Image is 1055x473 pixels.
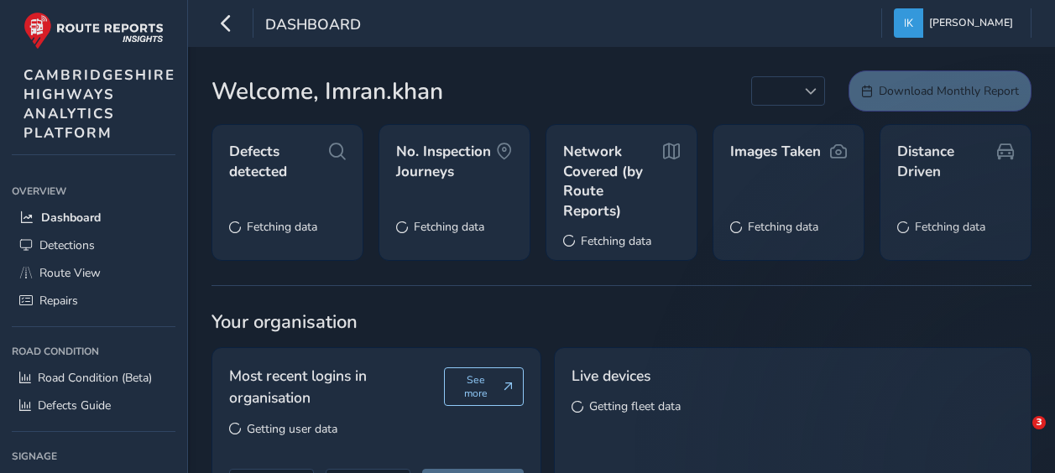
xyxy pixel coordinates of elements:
a: Route View [12,259,175,287]
div: Signage [12,444,175,469]
span: Fetching data [748,219,818,235]
div: Road Condition [12,339,175,364]
a: Road Condition (Beta) [12,364,175,392]
span: Live devices [572,365,650,387]
span: Dashboard [265,14,361,38]
a: Repairs [12,287,175,314]
a: Dashboard [12,204,175,231]
span: Network Covered (by Route Reports) [563,142,663,221]
a: Detections [12,231,175,259]
span: [PERSON_NAME] [929,8,1013,38]
span: Defects Guide [38,398,111,413]
button: See more [444,367,524,406]
span: Welcome, Imran.khan [212,74,443,109]
a: Defects Guide [12,392,175,419]
span: CAMBRIDGESHIRE HIGHWAYS ANALYTICS PLATFORM [24,65,175,143]
span: Distance Driven [897,142,997,181]
span: Route View [39,265,101,281]
span: Fetching data [581,233,651,249]
span: Road Condition (Beta) [38,370,152,386]
span: Most recent logins in organisation [229,365,444,409]
span: Dashboard [41,210,101,226]
span: No. Inspection Journeys [396,142,496,181]
span: Defects detected [229,142,329,181]
img: rr logo [24,12,164,49]
button: [PERSON_NAME] [894,8,1019,38]
span: See more [456,373,497,400]
span: 3 [1032,416,1046,429]
img: diamond-layout [894,8,923,38]
span: Repairs [39,293,78,309]
iframe: Intercom live chat [998,416,1038,456]
span: Images Taken [730,142,821,162]
span: Getting fleet data [589,398,681,414]
span: Fetching data [915,219,985,235]
span: Fetching data [414,219,484,235]
span: Detections [39,237,95,253]
span: Fetching data [247,219,317,235]
span: Your organisation [212,309,1031,335]
span: Getting user data [247,421,337,437]
div: Overview [12,179,175,204]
